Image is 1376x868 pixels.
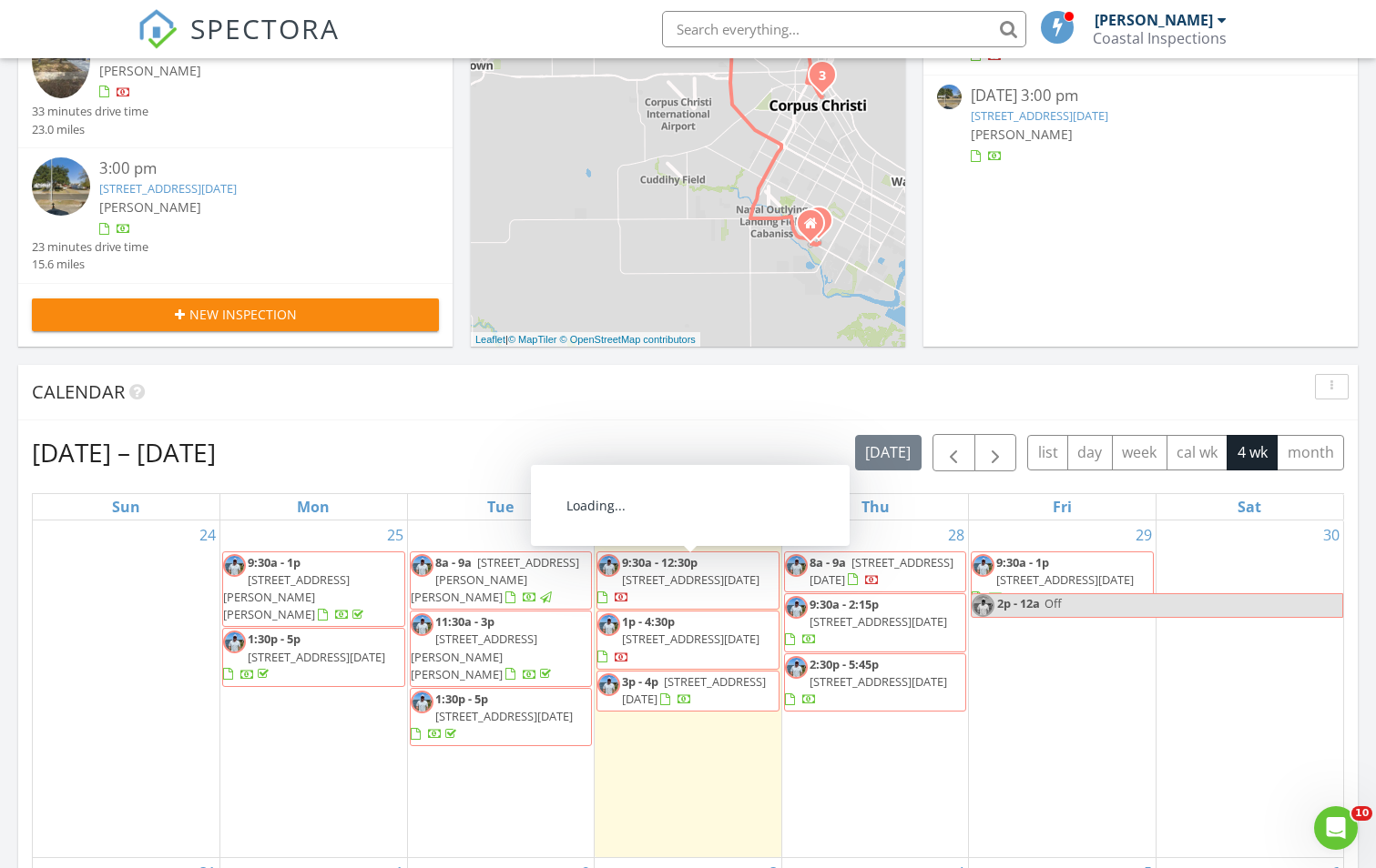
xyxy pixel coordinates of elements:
[597,554,759,605] a: 9:30a - 12:30p [STREET_ADDRESS][DATE]
[971,126,1073,143] span: [PERSON_NAME]
[784,653,967,712] a: 2:30p - 5:45p [STREET_ADDRESS][DATE]
[190,9,340,47] span: SPECTORA
[32,20,439,137] a: 1:00 pm [STREET_ADDRESS][DATE] [PERSON_NAME] 33 minutes drive time 23.0 miles
[784,593,967,652] a: 9:30a - 2:15p [STREET_ADDRESS][DATE]
[785,656,947,707] a: 2:30p - 5:45p [STREET_ADDRESS][DATE]
[222,628,405,687] a: 1:30p - 5p [STREET_ADDRESS][DATE]
[223,631,246,653] img: img_5080.jpeg
[411,554,579,605] a: 8a - 9a [STREET_ADDRESS][PERSON_NAME][PERSON_NAME]
[758,520,781,550] a: Go to August 27, 2025
[596,611,780,670] a: 1p - 4:30p [STREET_ADDRESS][DATE]
[622,673,766,707] a: 3p - 4p [STREET_ADDRESS][DATE]
[622,571,759,588] span: [STREET_ADDRESS][DATE]
[1320,520,1343,550] a: Go to August 30, 2025
[410,611,593,687] a: 11:30a - 3p [STREET_ADDRESS][PERSON_NAME][PERSON_NAME]
[99,157,404,180] div: 3:00 pm
[475,334,505,345] a: Leaflet
[622,673,658,690] span: 3p - 4p
[972,554,1134,605] a: 9:30a - 1p [STREET_ADDRESS][DATE]
[596,671,780,712] a: 3p - 4p [STREET_ADDRESS][DATE]
[785,554,808,577] img: img_5080.jpeg
[1277,435,1344,470] button: month
[1093,29,1227,47] div: Coastal Inspections
[1049,494,1075,520] a: Friday
[1095,11,1213,29] div: [PERSON_NAME]
[223,571,350,622] span: [STREET_ADDRESS][PERSON_NAME][PERSON_NAME]
[435,613,494,630] span: 11:30a - 3p
[410,551,593,611] a: 8a - 9a [STREET_ADDRESS][PERSON_NAME][PERSON_NAME]
[822,75,833,86] div: 524 Del Mar Blvd, Corpus Christi, TX 78404
[189,305,297,324] span: New Inspection
[223,554,367,623] a: 9:30a - 1p [STREET_ADDRESS][PERSON_NAME][PERSON_NAME]
[32,256,148,273] div: 15.6 miles
[411,631,537,681] span: [STREET_ADDRESS][PERSON_NAME][PERSON_NAME]
[1067,435,1113,470] button: day
[383,520,407,550] a: Go to August 25, 2025
[32,20,90,98] img: 9346951%2Fcover_photos%2FIXUUm75EQK3yN1nhvA4V%2Fsmall.jpg
[810,554,953,588] span: [STREET_ADDRESS][DATE]
[32,238,148,256] div: 23 minutes drive time
[435,691,488,707] span: 1:30p - 5p
[785,596,947,647] a: 9:30a - 2:15p [STREET_ADDRESS][DATE]
[944,520,968,550] a: Go to August 28, 2025
[937,85,1344,166] a: [DATE] 3:00 pm [STREET_ADDRESS][DATE] [PERSON_NAME]
[1234,494,1265,520] a: Saturday
[933,434,975,471] button: Previous
[411,691,573,742] a: 1:30p - 5p [STREET_ADDRESS][DATE]
[972,554,994,577] img: img_5080.jpeg
[1156,520,1343,858] td: Go to August 30, 2025
[597,613,759,664] a: 1p - 4:30p [STREET_ADDRESS][DATE]
[785,596,808,619] img: img_5080.jpeg
[411,554,579,605] span: [STREET_ADDRESS][PERSON_NAME][PERSON_NAME]
[223,631,385,681] a: 1:30p - 5p [STREET_ADDRESS][DATE]
[410,688,593,747] a: 1:30p - 5p [STREET_ADDRESS][DATE]
[411,691,433,713] img: img_5080.jpeg
[996,594,1041,617] span: 2p - 12a
[508,334,557,345] a: © MapTiler
[668,494,707,520] a: Wednesday
[435,708,573,724] span: [STREET_ADDRESS][DATE]
[560,334,696,345] a: © OpenStreetMap contributors
[810,223,821,234] div: 7646 Dallas Street, Corpus Christi TX 78413
[810,554,953,588] a: 8a - 9a [STREET_ADDRESS][DATE]
[411,613,555,682] a: 11:30a - 3p [STREET_ADDRESS][PERSON_NAME][PERSON_NAME]
[969,520,1157,858] td: Go to August 29, 2025
[435,554,472,570] span: 8a - 9a
[32,298,439,331] button: New Inspection
[1112,435,1167,470] button: week
[597,613,620,636] img: img_5080.jpeg
[1167,435,1228,470] button: cal wk
[138,25,340,63] a: SPECTORA
[622,613,675,630] span: 1p - 4:30p
[972,594,994,617] img: img_5080.jpeg
[293,494,333,520] a: Monday
[971,551,1154,611] a: 9:30a - 1p [STREET_ADDRESS][DATE]
[138,9,178,49] img: The Best Home Inspection Software - Spectora
[622,631,759,647] span: [STREET_ADDRESS][DATE]
[662,11,1026,47] input: Search everything...
[32,157,90,216] img: streetview
[471,332,700,348] div: |
[819,70,826,83] i: 3
[248,554,301,570] span: 9:30a - 1p
[622,554,698,570] span: 9:30a - 12:30p
[411,613,433,636] img: img_5080.jpeg
[32,434,216,470] h2: [DATE] – [DATE]
[99,198,201,216] span: [PERSON_NAME]
[819,220,830,231] div: 5110 Toledo Dr, Corpus Christi, TX 78413
[1132,520,1156,550] a: Go to August 29, 2025
[248,649,385,665] span: [STREET_ADDRESS][DATE]
[622,673,766,707] span: [STREET_ADDRESS][DATE]
[785,656,808,679] img: img_5080.jpeg
[996,554,1049,570] span: 9:30a - 1p
[196,520,219,550] a: Go to August 24, 2025
[99,180,237,197] a: [STREET_ADDRESS][DATE]
[971,85,1310,107] div: [DATE] 3:00 pm
[484,494,517,520] a: Tuesday
[1351,806,1372,821] span: 10
[597,554,620,577] img: img_5080.jpeg
[784,551,967,592] a: 8a - 9a [STREET_ADDRESS][DATE]
[32,103,148,120] div: 33 minutes drive time
[32,379,125,404] span: Calendar
[810,596,879,612] span: 9:30a - 2:15p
